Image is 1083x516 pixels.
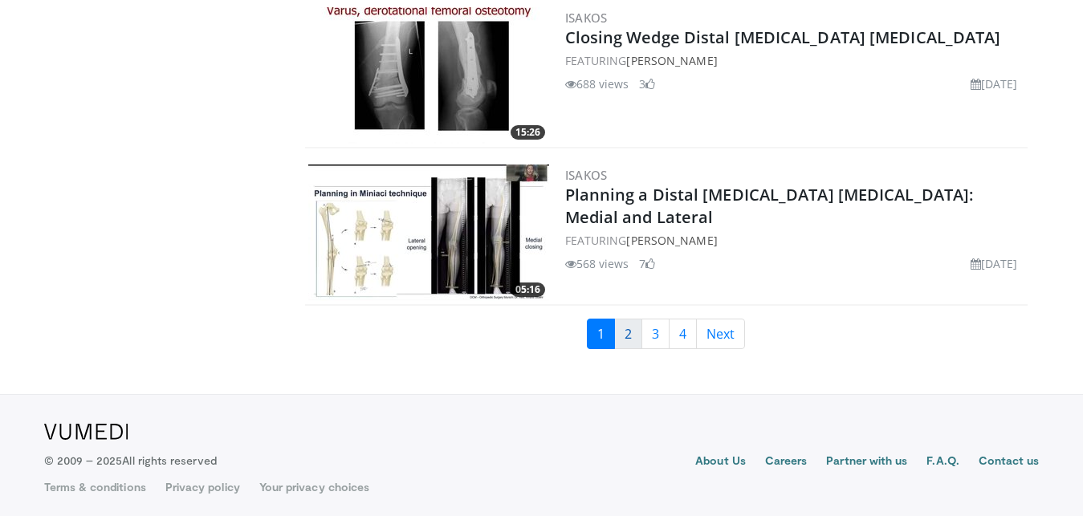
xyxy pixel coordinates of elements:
nav: Search results pages [305,319,1028,349]
div: FEATURING [565,232,1024,249]
div: FEATURING [565,52,1024,69]
a: [PERSON_NAME] [626,233,717,248]
span: 05:16 [511,282,545,297]
a: ISAKOS [565,10,608,26]
li: [DATE] [971,75,1018,92]
li: 688 views [565,75,629,92]
a: Terms & conditions [44,479,146,495]
li: 7 [639,255,655,272]
a: ISAKOS [565,167,608,183]
a: [PERSON_NAME] [626,53,717,68]
a: 3 [641,319,670,349]
a: Contact us [979,453,1040,472]
a: Partner with us [826,453,907,472]
a: 4 [669,319,697,349]
img: b198dbf2-927c-476b-b28a-6c5d4bc464cb.300x170_q85_crop-smart_upscale.jpg [308,165,549,301]
span: 15:26 [511,125,545,140]
a: 05:16 [308,165,549,301]
a: Privacy policy [165,479,240,495]
a: Planning a Distal [MEDICAL_DATA] [MEDICAL_DATA]: Medial and Lateral [565,184,974,228]
a: Closing Wedge Distal [MEDICAL_DATA] [MEDICAL_DATA] [565,26,1001,48]
a: 2 [614,319,642,349]
a: Next [696,319,745,349]
a: About Us [695,453,746,472]
a: Your privacy choices [259,479,369,495]
p: © 2009 – 2025 [44,453,217,469]
a: 1 [587,319,615,349]
img: VuMedi Logo [44,424,128,440]
li: [DATE] [971,255,1018,272]
li: 568 views [565,255,629,272]
a: Careers [765,453,808,472]
a: 15:26 [308,7,549,144]
span: All rights reserved [122,453,216,467]
li: 3 [639,75,655,92]
img: 53dd7f50-1907-4b64-8109-444ad577905e.300x170_q85_crop-smart_upscale.jpg [308,7,549,144]
a: F.A.Q. [926,453,959,472]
